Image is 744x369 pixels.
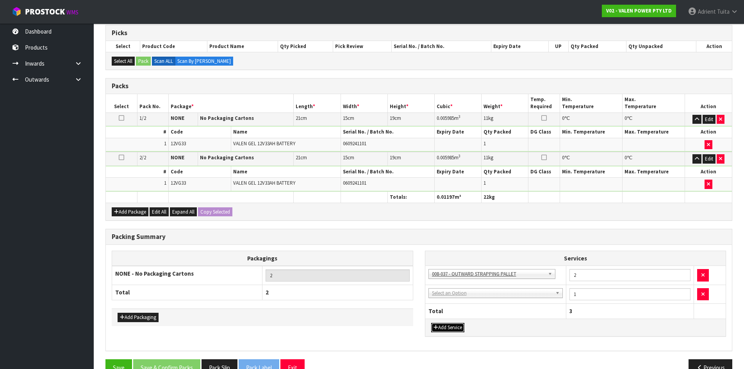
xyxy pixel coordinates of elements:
span: 19 [390,154,394,161]
th: Qty Unpacked [626,41,696,52]
th: Services [425,251,726,266]
th: UP [548,41,568,52]
td: ℃ [622,112,685,126]
th: Product Name [207,41,278,52]
span: 0 [624,154,627,161]
th: Min. Temperature [560,166,622,178]
td: cm [387,112,434,126]
span: VALEN GEL 12V33AH BATTERY [233,180,295,186]
span: 0 [624,115,627,121]
td: kg [482,152,528,166]
span: 1 [164,180,166,186]
td: kg [482,112,528,126]
td: ℃ [560,152,622,166]
th: Name [231,127,341,138]
span: 0 [562,154,564,161]
th: Width [341,94,387,112]
th: Min. Temperature [560,94,622,112]
td: cm [294,112,341,126]
th: Max. Temperature [622,166,685,178]
th: DG Class [528,127,560,138]
h3: Packing Summary [112,233,726,241]
th: Total [112,285,262,300]
th: Qty Packed [568,41,626,52]
th: m³ [435,191,482,203]
span: Select an Option [432,289,553,298]
th: Length [294,94,341,112]
td: cm [341,152,387,166]
span: 21 [296,115,300,121]
span: 0.005985 [437,115,454,121]
th: Code [168,166,231,178]
button: Add Package [112,207,148,217]
span: 1/2 [139,115,146,121]
small: WMS [66,9,79,16]
th: Name [231,166,341,178]
th: Qty Packed [482,166,528,178]
strong: No Packaging Cartons [200,115,254,121]
span: Expand All [172,209,194,215]
th: Expiry Date [435,166,482,178]
span: 22 [484,194,489,200]
td: cm [387,152,434,166]
button: Add Service [431,323,464,332]
th: # [106,127,168,138]
th: Action [685,127,732,138]
span: 19 [390,115,394,121]
span: 0609241101 [343,140,366,147]
th: Action [685,94,732,112]
th: Expiry Date [435,127,482,138]
th: Packagings [112,251,413,266]
span: 0.005985 [437,154,454,161]
span: 11 [484,115,488,121]
label: Scan ALL [152,57,175,66]
button: Expand All [170,207,197,217]
th: Product Code [140,41,207,52]
th: Temp. Required [528,94,560,112]
th: # [106,166,168,178]
span: 11 [484,154,488,161]
span: 21 [296,154,300,161]
span: 1 [484,140,486,147]
button: Add Packaging [118,313,159,322]
span: 1 [164,140,166,147]
img: cube-alt.png [12,7,21,16]
span: 0.01197 [437,194,455,200]
strong: NONE [171,115,184,121]
button: Edit [703,154,715,164]
th: Serial No. / Batch No. [392,41,491,52]
td: cm [294,152,341,166]
th: Action [696,41,732,52]
strong: No Packaging Cartons [200,154,254,161]
th: Totals: [387,191,434,203]
td: m [435,152,482,166]
th: Min. Temperature [560,127,622,138]
h3: Packs [112,82,726,90]
span: ProStock [25,7,65,17]
strong: NONE [171,154,184,161]
th: Max. Temperature [622,127,685,138]
strong: V02 - VALEN POWER PTY LTD [606,7,672,14]
th: Serial No. / Batch No. [341,166,434,178]
th: DG Class [528,166,560,178]
span: 15 [343,154,348,161]
button: Select All [112,57,135,66]
th: Pick Review [333,41,392,52]
span: Tuita [717,8,730,15]
span: 0609241101 [343,180,366,186]
span: 2 [266,289,269,296]
label: Scan By [PERSON_NAME] [175,57,233,66]
span: VALEN GEL 12V33AH BATTERY [233,140,295,147]
th: Action [685,166,732,178]
th: Select [106,41,140,52]
span: 1 [484,180,486,186]
th: Select [106,94,137,112]
th: Serial No. / Batch No. [341,127,434,138]
span: 0 [562,115,564,121]
th: Package [168,94,294,112]
button: Edit All [150,207,169,217]
span: 008-037 - OUTWARD STRAPPING PALLET [432,269,545,279]
sup: 3 [459,114,460,119]
a: V02 - VALEN POWER PTY LTD [602,5,676,17]
th: Code [168,127,231,138]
